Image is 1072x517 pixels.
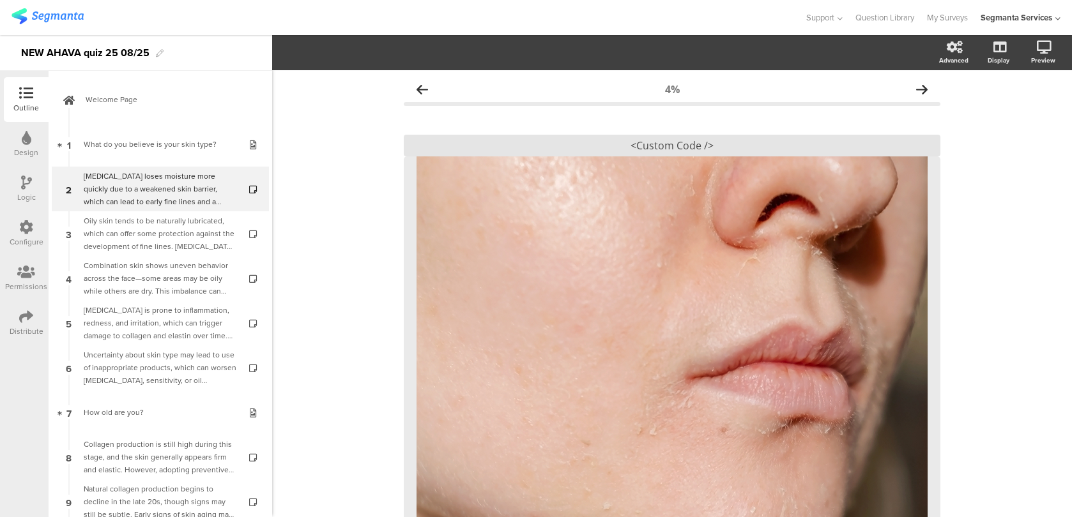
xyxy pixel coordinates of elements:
[17,191,36,203] div: Logic
[1031,56,1055,65] div: Preview
[52,301,269,345] a: 5 [MEDICAL_DATA] is prone to inflammation, redness, and irritation, which can trigger damage to c...
[84,170,236,208] div: Dry skin loses moisture more quickly due to a weakened skin barrier, which can lead to early fine...
[84,304,236,342] div: Sensitive skin is prone to inflammation, redness, and irritation, which can trigger damage to col...
[665,82,680,96] div: 4%
[988,56,1009,65] div: Display
[404,135,940,156] div: <Custom Code />
[67,137,71,151] span: 1
[66,450,72,464] span: 8
[52,122,269,167] a: 1 What do you believe is your skin type?
[21,43,149,63] div: NEW AHAVA quiz 25 08/25
[52,211,269,256] a: 3 Oily skin tends to be naturally lubricated, which can offer some protection against the develop...
[84,138,236,151] div: What do you believe is your skin type?
[66,495,72,509] span: 9
[52,390,269,435] a: 7 How old are you?
[10,236,43,248] div: Configure
[13,102,39,114] div: Outline
[11,8,84,24] img: segmanta logo
[86,93,249,106] span: Welcome Page
[52,256,269,301] a: 4 Combination skin shows uneven behavior across the face—some areas may be oily while others are ...
[5,281,47,292] div: Permissions
[52,77,269,122] a: Welcome Page
[66,361,72,375] span: 6
[52,435,269,479] a: 8 Collagen production is still high during this stage, and the skin generally appears firm and el...
[66,316,72,330] span: 5
[66,182,72,196] span: 2
[939,56,969,65] div: Advanced
[52,167,269,211] a: 2 [MEDICAL_DATA] loses moisture more quickly due to a weakened skin barrier, which can lead to ea...
[84,348,236,387] div: Uncertainty about skin type may lead to use of inappropriate products, which can worsen dryness, ...
[84,214,236,253] div: Oily skin tends to be naturally lubricated, which can offer some protection against the developme...
[66,405,72,419] span: 7
[84,438,236,476] div: Collagen production is still high during this stage, and the skin generally appears firm and elas...
[52,345,269,390] a: 6 Uncertainty about skin type may lead to use of inappropriate products, which can worsen [MEDICA...
[66,271,72,285] span: 4
[14,147,38,158] div: Design
[66,227,72,241] span: 3
[10,326,43,337] div: Distribute
[806,11,834,24] span: Support
[84,259,236,297] div: Combination skin shows uneven behavior across the face—some areas may be oily while others are dr...
[981,11,1052,24] div: Segmanta Services
[84,406,236,419] div: How old are you?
